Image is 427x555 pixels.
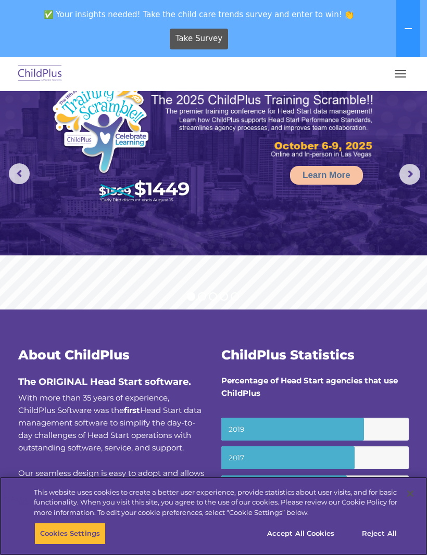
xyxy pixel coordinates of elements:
small: 2019 [221,418,409,441]
button: Close [399,482,422,505]
span: Take Survey [175,30,222,48]
a: Learn More [290,166,363,185]
b: first [124,405,140,415]
button: Reject All [347,523,412,545]
button: Accept All Cookies [261,523,340,545]
button: Cookies Settings [34,523,106,545]
strong: Percentage of Head Start agencies that use ChildPlus [221,376,398,398]
span: With more than 35 years of experience, ChildPlus Software was the Head Start data management soft... [18,393,202,453]
span: About ChildPlus [18,347,130,363]
span: ChildPlus Statistics [221,347,355,363]
small: 2016 [221,475,409,498]
span: Our seamless design is easy to adopt and allows users to customize nearly every feature for a tru... [18,468,205,553]
div: This website uses cookies to create a better user experience, provide statistics about user visit... [34,487,397,518]
span: The ORIGINAL Head Start software. [18,376,191,388]
span: ✅ Your insights needed! Take the child care trends survey and enter to win! 👏 [4,4,394,24]
img: ChildPlus by Procare Solutions [16,62,65,86]
small: 2017 [221,446,409,469]
a: Take Survey [170,29,229,49]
